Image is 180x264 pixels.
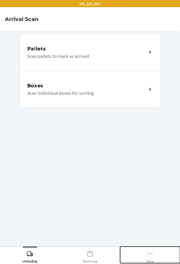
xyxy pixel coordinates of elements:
[120,247,180,263] button: More
[22,248,37,263] div: Unloading
[83,248,97,263] div: Receiving
[20,71,161,108] a: BoxesScan individual boxes for sorting
[27,82,44,89] h5: Boxes
[27,45,46,52] h5: Pallets
[20,34,161,71] a: PalletsScan pallets to mark as arrived
[27,89,142,97] p: Scan individual boxes for sorting
[27,52,142,60] p: Scan pallets to mark as arrived
[146,248,154,263] div: More
[79,1,101,7] p: SFL_ATL_001
[5,15,38,23] h4: Arrival Scan
[60,247,120,263] button: Receiving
